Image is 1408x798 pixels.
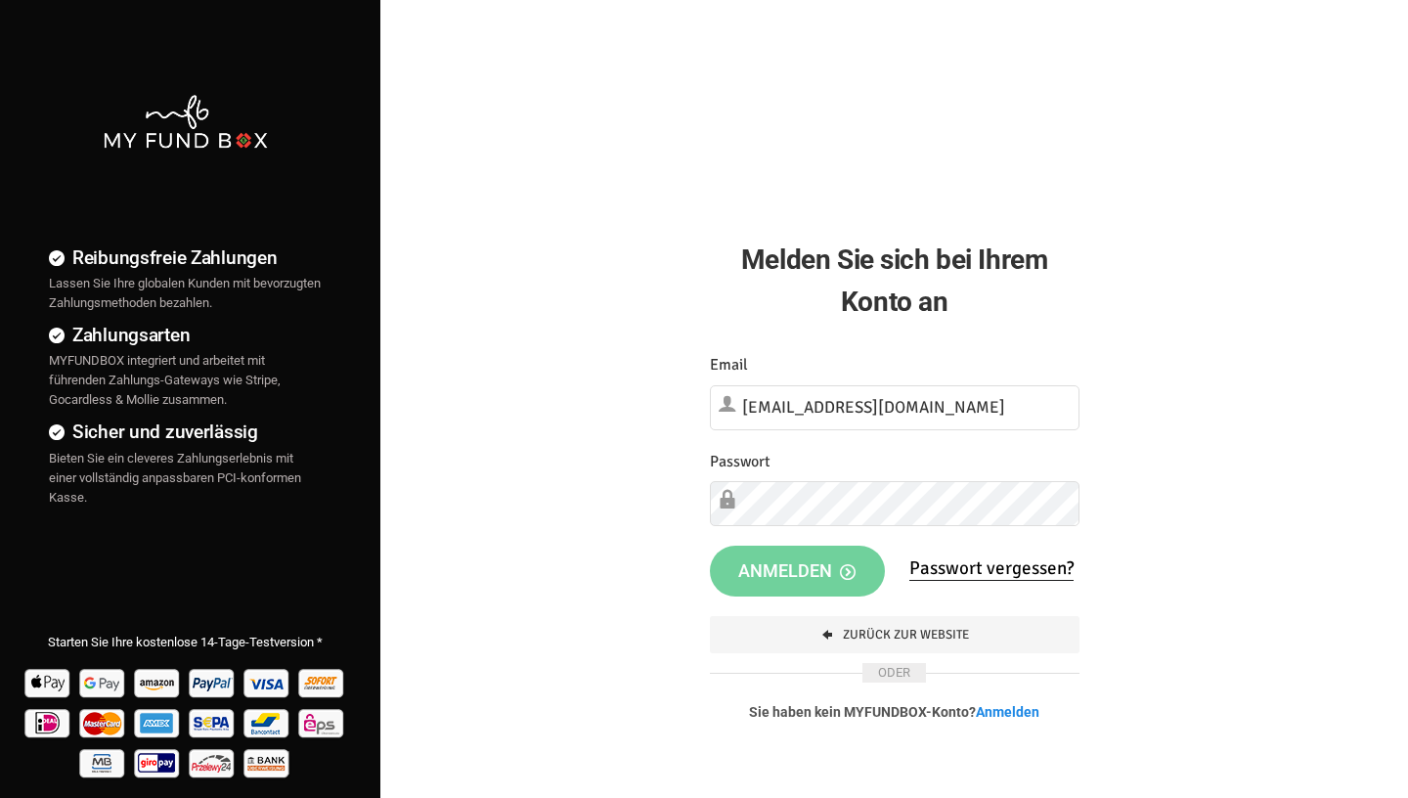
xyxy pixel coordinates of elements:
[710,239,1079,323] h2: Melden Sie sich bei Ihrem Konto an
[187,662,239,702] img: Paypal
[22,662,74,702] img: Apple Pay
[187,742,239,782] img: p24 Pay
[49,244,322,272] h4: Reibungsfreie Zahlungen
[102,93,269,151] img: mfbwhite.png
[132,702,184,742] img: american_express Pay
[49,451,301,505] span: Bieten Sie ein cleveres Zahlungserlebnis mit einer vollständig anpassbaren PCI-konformen Kasse.
[738,560,856,581] span: Anmelden
[242,662,293,702] img: Visa
[49,418,322,446] h4: Sicher und zuverlässig
[710,450,770,474] label: Passwort
[132,662,184,702] img: Amazon
[49,276,321,310] span: Lassen Sie Ihre globalen Kunden mit bevorzugten Zahlungsmethoden bezahlen.
[77,702,129,742] img: Mastercard Pay
[77,662,129,702] img: Google Pay
[710,385,1079,430] input: Email
[862,663,926,683] span: ODER
[132,742,184,782] img: giropay
[49,353,281,407] span: MYFUNDBOX integriert und arbeitet mit führenden Zahlungs-Gateways wie Stripe, Gocardless & Mollie...
[976,704,1039,720] a: Anmelden
[909,556,1074,581] a: Passwort vergessen?
[296,702,348,742] img: EPS Pay
[22,702,74,742] img: Ideal Pay
[296,662,348,702] img: Sofort Pay
[710,546,885,597] button: Anmelden
[242,742,293,782] img: banktransfer
[77,742,129,782] img: mb Pay
[710,616,1079,653] a: Zurück zur Website
[710,353,748,377] label: Email
[187,702,239,742] img: sepa Pay
[242,702,293,742] img: Bancontact Pay
[49,321,322,349] h4: Zahlungsarten
[710,702,1079,722] p: Sie haben kein MYFUNDBOX-Konto?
